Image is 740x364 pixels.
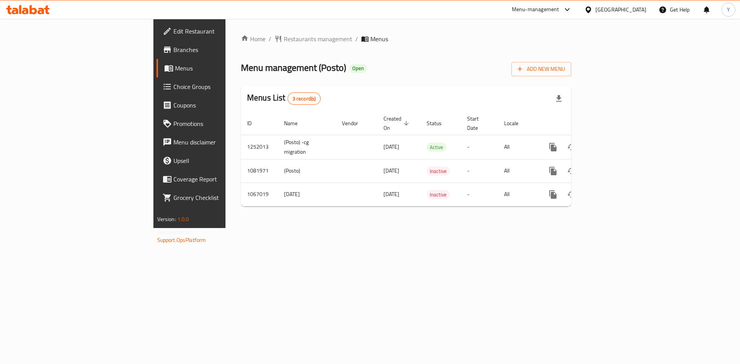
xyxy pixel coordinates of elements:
[173,27,271,36] span: Edit Restaurant
[241,112,624,206] table: enhanced table
[427,167,450,176] span: Inactive
[247,119,262,128] span: ID
[156,151,277,170] a: Upsell
[241,59,346,76] span: Menu management ( Posto )
[157,235,206,245] a: Support.OpsPlatform
[498,135,538,159] td: All
[461,135,498,159] td: -
[173,119,271,128] span: Promotions
[177,214,189,224] span: 1.0.0
[156,77,277,96] a: Choice Groups
[544,138,562,156] button: more
[156,133,277,151] a: Menu disclaimer
[175,64,271,73] span: Menus
[504,119,528,128] span: Locale
[157,227,193,237] span: Get support on:
[461,183,498,206] td: -
[284,119,308,128] span: Name
[383,142,399,152] span: [DATE]
[498,183,538,206] td: All
[173,101,271,110] span: Coupons
[156,188,277,207] a: Grocery Checklist
[498,159,538,183] td: All
[595,5,646,14] div: [GEOGRAPHIC_DATA]
[461,159,498,183] td: -
[427,190,450,199] span: Inactive
[349,64,367,73] div: Open
[173,82,271,91] span: Choice Groups
[562,185,581,204] button: Change Status
[562,162,581,180] button: Change Status
[427,143,446,152] span: Active
[383,166,399,176] span: [DATE]
[550,89,568,108] div: Export file
[383,114,411,133] span: Created On
[383,189,399,199] span: [DATE]
[511,62,571,76] button: Add New Menu
[247,92,321,105] h2: Menus List
[156,96,277,114] a: Coupons
[349,65,367,72] span: Open
[512,5,559,14] div: Menu-management
[156,40,277,59] a: Branches
[274,34,352,44] a: Restaurants management
[278,135,336,159] td: (Posto) -cg migration
[173,193,271,202] span: Grocery Checklist
[544,162,562,180] button: more
[467,114,489,133] span: Start Date
[370,34,388,44] span: Menus
[342,119,368,128] span: Vendor
[355,34,358,44] li: /
[173,45,271,54] span: Branches
[288,95,321,102] span: 3 record(s)
[156,22,277,40] a: Edit Restaurant
[562,138,581,156] button: Change Status
[156,114,277,133] a: Promotions
[173,156,271,165] span: Upsell
[278,183,336,206] td: [DATE]
[538,112,624,135] th: Actions
[284,34,352,44] span: Restaurants management
[156,170,277,188] a: Coverage Report
[173,174,271,184] span: Coverage Report
[427,119,452,128] span: Status
[727,5,730,14] span: Y
[544,185,562,204] button: more
[518,64,565,74] span: Add New Menu
[173,138,271,147] span: Menu disclaimer
[156,59,277,77] a: Menus
[278,159,336,183] td: (Posto)
[157,214,176,224] span: Version:
[241,34,571,44] nav: breadcrumb
[288,92,321,105] div: Total records count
